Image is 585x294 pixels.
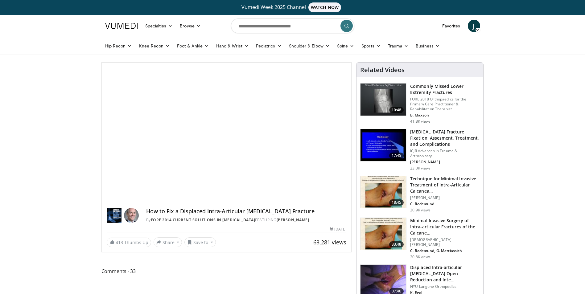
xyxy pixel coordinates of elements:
p: [PERSON_NAME] [410,195,480,200]
a: Specialties [142,20,176,32]
p: 23.3K views [410,166,431,171]
p: FORE 2018 Orthopaedics for the Primary Care Practitioner & Rehabilitation Therapist [410,97,480,112]
img: FORE 2014 Current Solutions in Foot and Ankle Surgery [107,208,122,223]
p: C. Rodemund, G. Mattiassich [410,248,480,253]
a: [PERSON_NAME] [277,217,309,223]
a: 18:45 Technique for Minimal Invasive Treatment of Intra-Articular Calcanea… [PERSON_NAME] C. Rode... [360,176,480,213]
img: 4aa379b6-386c-4fb5-93ee-de5617843a87.150x105_q85_crop-smart_upscale.jpg [360,84,406,116]
a: 17:45 [MEDICAL_DATA] Fracture Fixation: Assesment, Treatment, and Complications ICJR Advances in ... [360,129,480,171]
p: NYU Langone Orthopedics [410,284,480,289]
a: Browse [176,20,204,32]
a: Favorites [439,20,464,32]
h3: Technique for Minimal Invasive Treatment of Intra-Articular Calcanea… [410,176,480,194]
h4: How to Fix a Displaced Intra-Articular [MEDICAL_DATA] Fracture [146,208,347,215]
a: Pediatrics [252,40,285,52]
input: Search topics, interventions [231,18,354,33]
a: 10:48 Commonly Missed Lower Extremity Fractures FORE 2018 Orthopaedics for the Primary Care Pract... [360,83,480,124]
video-js: Video Player [102,63,352,203]
img: dedc188c-4393-4618-b2e6-7381f7e2f7ad.150x105_q85_crop-smart_upscale.jpg [360,176,406,208]
a: Knee Recon [135,40,173,52]
a: Foot & Ankle [173,40,212,52]
h3: Minimal Invasive Surgery of Intra-articular Fractures of the Calcane… [410,218,480,236]
a: 33:48 Minimal Invasive Surgery of Intra-articular Fractures of the Calcane… [DEMOGRAPHIC_DATA][PE... [360,218,480,259]
button: Share [154,237,182,247]
div: [DATE] [330,227,346,232]
span: 18:45 [389,199,404,206]
span: 10:48 [389,107,404,113]
p: C. Rodemund [410,202,480,206]
h3: [MEDICAL_DATA] Fracture Fixation: Assesment, Treatment, and Complications [410,129,480,147]
p: [DEMOGRAPHIC_DATA][PERSON_NAME] [410,237,480,247]
a: 413 Thumbs Up [107,238,151,247]
h3: Displaced Intra-articular [MEDICAL_DATA] Open Reduction and Inte… [410,264,480,283]
span: 33:48 [389,241,404,247]
p: 41.8K views [410,119,431,124]
a: Trauma [384,40,412,52]
span: WATCH NOW [308,2,341,12]
h4: Related Videos [360,66,405,74]
p: 20.8K views [410,255,431,259]
h3: Commonly Missed Lower Extremity Fractures [410,83,480,96]
span: 17:45 [389,153,404,159]
img: VuMedi Logo [105,23,138,29]
a: Hand & Wrist [212,40,252,52]
a: Sports [358,40,384,52]
p: 20.9K views [410,208,431,213]
p: [PERSON_NAME] [410,160,480,165]
a: Shoulder & Elbow [285,40,333,52]
a: Hip Recon [101,40,136,52]
button: Save to [184,237,216,247]
a: J [468,20,480,32]
a: Vumedi Week 2025 ChannelWATCH NOW [106,2,479,12]
span: Comments 33 [101,267,352,275]
img: Avatar [124,208,139,223]
span: 413 [116,239,123,245]
div: By FEATURING [146,217,347,223]
a: Spine [333,40,358,52]
p: ICJR Advances in Trauma & Arthroplasty [410,149,480,158]
span: 63,281 views [313,239,346,246]
a: Business [412,40,443,52]
p: B. Maxson [410,113,480,118]
img: 35a50d49-627e-422b-a069-3479b31312bc.150x105_q85_crop-smart_upscale.jpg [360,218,406,250]
img: 297020_0000_1.png.150x105_q85_crop-smart_upscale.jpg [360,129,406,161]
a: FORE 2014 Current Solutions in [MEDICAL_DATA] [151,217,255,223]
